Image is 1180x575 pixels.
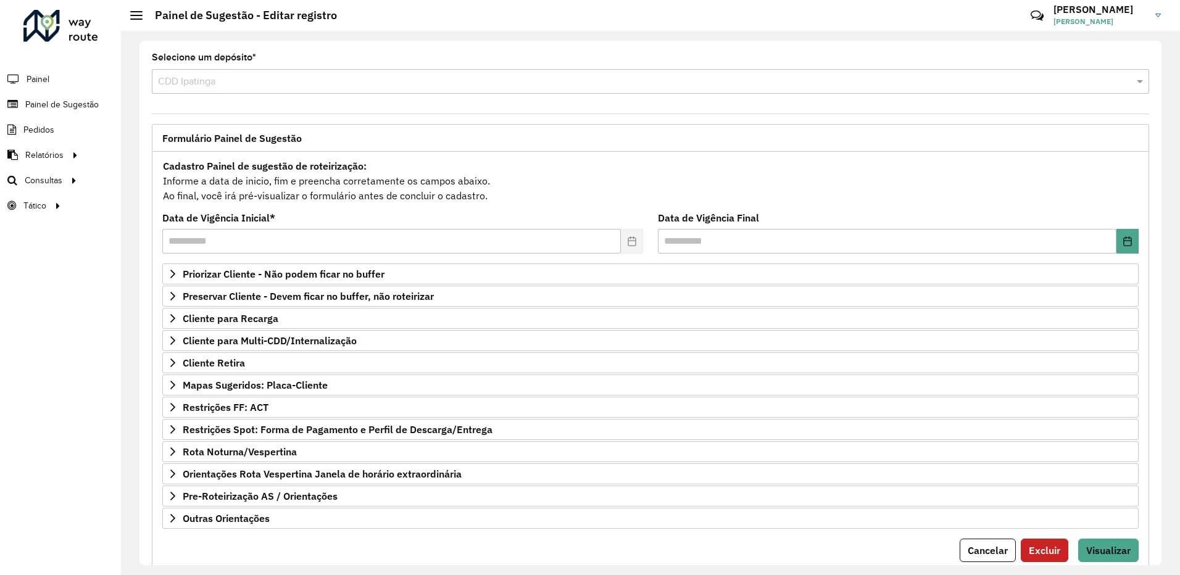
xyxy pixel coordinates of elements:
[143,9,337,22] h2: Painel de Sugestão - Editar registro
[162,286,1139,307] a: Preservar Cliente - Devem ficar no buffer, não roteirizar
[183,469,462,479] span: Orientações Rota Vespertina Janela de horário extraordinária
[1086,544,1131,556] span: Visualizar
[25,149,64,162] span: Relatórios
[23,199,46,212] span: Tático
[162,133,302,143] span: Formulário Painel de Sugestão
[1053,4,1146,15] h3: [PERSON_NAME]
[162,210,275,225] label: Data de Vigência Inicial
[162,158,1139,204] div: Informe a data de inicio, fim e preencha corretamente os campos abaixo. Ao final, você irá pré-vi...
[968,544,1008,556] span: Cancelar
[1053,16,1146,27] span: [PERSON_NAME]
[163,160,367,172] strong: Cadastro Painel de sugestão de roteirização:
[162,508,1139,529] a: Outras Orientações
[183,513,270,523] span: Outras Orientações
[162,463,1139,484] a: Orientações Rota Vespertina Janela de horário extraordinária
[183,291,434,301] span: Preservar Cliente - Devem ficar no buffer, não roteirizar
[162,352,1139,373] a: Cliente Retira
[183,358,245,368] span: Cliente Retira
[183,447,297,457] span: Rota Noturna/Vespertina
[23,123,54,136] span: Pedidos
[183,269,384,279] span: Priorizar Cliente - Não podem ficar no buffer
[162,419,1139,440] a: Restrições Spot: Forma de Pagamento e Perfil de Descarga/Entrega
[1116,229,1139,254] button: Choose Date
[25,98,99,111] span: Painel de Sugestão
[1078,539,1139,562] button: Visualizar
[183,424,492,434] span: Restrições Spot: Forma de Pagamento e Perfil de Descarga/Entrega
[183,491,338,501] span: Pre-Roteirização AS / Orientações
[1029,544,1060,556] span: Excluir
[183,380,328,390] span: Mapas Sugeridos: Placa-Cliente
[960,539,1016,562] button: Cancelar
[162,374,1139,395] a: Mapas Sugeridos: Placa-Cliente
[162,308,1139,329] a: Cliente para Recarga
[162,486,1139,507] a: Pre-Roteirização AS / Orientações
[162,441,1139,462] a: Rota Noturna/Vespertina
[162,263,1139,284] a: Priorizar Cliente - Não podem ficar no buffer
[25,174,62,187] span: Consultas
[27,73,49,86] span: Painel
[658,210,759,225] label: Data de Vigência Final
[183,402,268,412] span: Restrições FF: ACT
[152,50,256,65] label: Selecione um depósito
[1024,2,1050,29] a: Contato Rápido
[162,397,1139,418] a: Restrições FF: ACT
[183,313,278,323] span: Cliente para Recarga
[162,330,1139,351] a: Cliente para Multi-CDD/Internalização
[183,336,357,345] span: Cliente para Multi-CDD/Internalização
[1021,539,1068,562] button: Excluir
